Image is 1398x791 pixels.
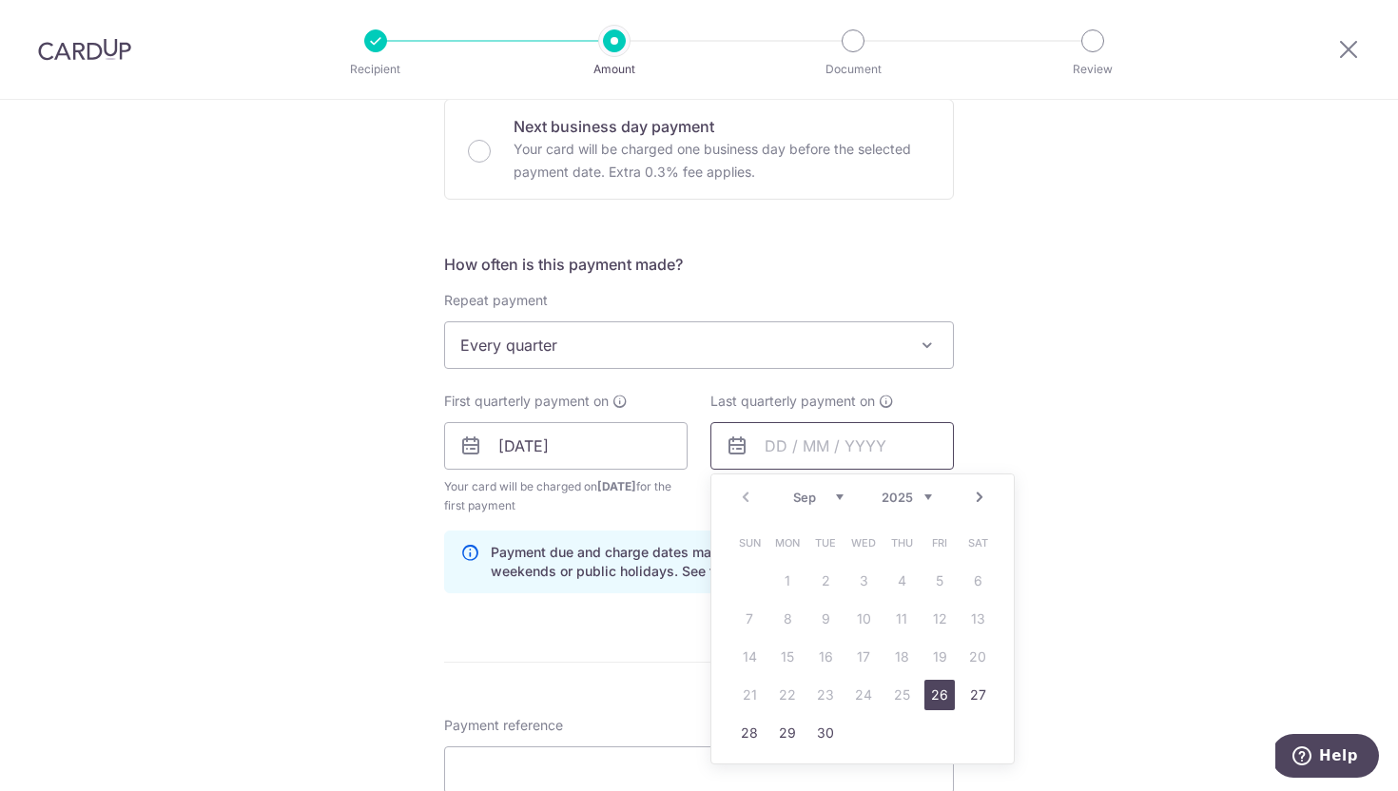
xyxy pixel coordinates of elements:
[962,680,993,710] a: 27
[783,60,923,79] p: Document
[305,60,446,79] p: Recipient
[734,718,765,748] a: 28
[444,477,688,515] span: Your card will be charged on
[597,479,636,493] span: [DATE]
[491,543,938,581] p: Payment due and charge dates may be adjusted if it falls on weekends or public holidays. See fina...
[962,528,993,558] span: Saturday
[444,392,609,411] span: First quarterly payment on
[848,528,879,558] span: Wednesday
[734,528,765,558] span: Sunday
[1022,60,1163,79] p: Review
[444,321,954,369] span: Every quarter
[445,322,953,368] span: Every quarter
[710,422,954,470] input: DD / MM / YYYY
[38,38,131,61] img: CardUp
[514,138,930,183] p: Your card will be charged one business day before the selected payment date. Extra 0.3% fee applies.
[544,60,685,79] p: Amount
[810,528,841,558] span: Tuesday
[444,716,563,735] span: Payment reference
[514,115,930,138] p: Next business day payment
[924,680,955,710] a: 26
[968,486,991,509] a: Next
[710,392,875,411] span: Last quarterly payment on
[444,253,954,276] h5: How often is this payment made?
[924,528,955,558] span: Friday
[810,718,841,748] a: 30
[444,291,548,310] label: Repeat payment
[886,528,917,558] span: Thursday
[772,528,803,558] span: Monday
[1275,734,1379,781] iframe: Opens a widget where you can find more information
[772,718,803,748] a: 29
[444,422,688,470] input: DD / MM / YYYY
